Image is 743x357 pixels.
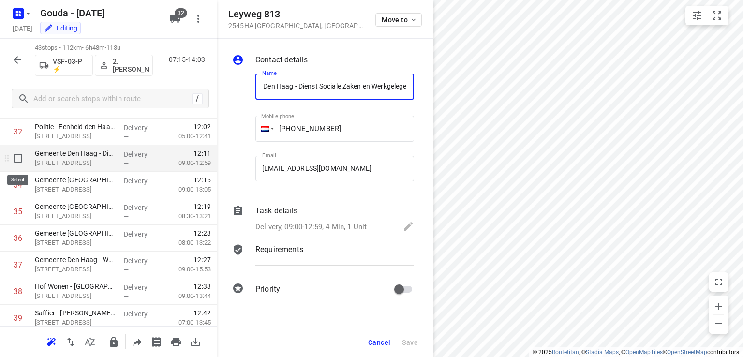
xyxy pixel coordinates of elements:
[42,337,61,346] span: Reoptimize route
[95,55,153,76] button: 2. [PERSON_NAME]
[552,349,579,356] a: Routetitan
[232,244,414,273] div: Requirements
[163,185,211,194] p: 09:00-13:05
[14,313,22,323] div: 39
[35,122,116,132] p: Politie - Eenheid den Haag - Team Beresteinlaan
[35,175,116,185] p: Gemeente Den Haag - DBV IT Basisdiensten(Judy Pawiro)
[124,176,160,186] p: Delivery
[35,158,116,168] p: [STREET_ADDRESS]
[228,22,364,30] p: 2545HA [GEOGRAPHIC_DATA] , [GEOGRAPHIC_DATA]
[667,349,707,356] a: OpenStreetMap
[255,244,303,255] p: Requirements
[80,337,100,346] span: Sort by time window
[35,318,116,327] p: [STREET_ADDRESS]
[255,116,274,142] div: Netherlands: + 31
[163,238,211,248] p: 08:00-13:22
[255,283,280,295] p: Priority
[175,8,187,18] span: 32
[124,319,129,327] span: —
[14,234,22,243] div: 36
[625,349,663,356] a: OpenMapTiles
[124,133,129,140] span: —
[533,349,739,356] li: © 2025 , © , © © contributors
[44,23,77,33] div: You are currently in edit mode.
[35,132,116,141] p: Beresteinlaan 6, Den Haag
[35,265,116,274] p: [STREET_ADDRESS]
[124,160,129,167] span: —
[163,211,211,221] p: 08:30-13:21
[35,44,153,53] p: 43 stops • 112km • 6h48m
[232,54,414,68] div: Contact details
[113,58,149,73] p: 2. [PERSON_NAME]
[402,221,414,232] svg: Edit
[232,205,414,234] div: Task detailsDelivery, 09:00-12:59, 4 Min, 1 Unit
[124,309,160,319] p: Delivery
[35,185,116,194] p: [STREET_ADDRESS]
[255,222,367,233] p: Delivery, 09:00-12:59, 4 Min, 1 Unit
[35,211,116,221] p: [STREET_ADDRESS]
[169,55,209,65] p: 07:15-14:03
[124,229,160,239] p: Delivery
[707,6,727,25] button: Fit zoom
[189,9,208,29] button: More
[165,9,185,29] button: 32
[193,282,211,291] span: 12:33
[375,13,422,27] button: Move to
[124,293,129,300] span: —
[104,332,123,352] button: Lock route
[193,228,211,238] span: 12:23
[368,339,390,346] span: Cancel
[124,149,160,159] p: Delivery
[124,123,160,133] p: Delivery
[128,337,147,346] span: Share route
[35,308,116,318] p: Saffier - De Drie Linden(Mark Kemp)
[9,23,36,34] h5: Project date
[61,337,80,346] span: Reverse route
[104,44,106,51] span: •
[255,205,297,217] p: Task details
[14,207,22,216] div: 35
[255,116,414,142] input: 1 (702) 123-4567
[382,16,417,24] span: Move to
[687,6,707,25] button: Map settings
[14,260,22,269] div: 37
[35,55,93,76] button: VSF-03-P ⚡
[163,291,211,301] p: 09:00-13:44
[36,5,162,21] h5: Rename
[35,282,116,291] p: Hof Wonen - Den Haag(Sabrina de Kruijf)
[163,318,211,327] p: 07:00-13:45
[35,202,116,211] p: Gemeente Den Haag - 8e etage Blok C(Lucia Oedairadjsingh)
[35,149,116,158] p: Gemeente Den Haag - Dienst Sociale Zaken en Werkgelegenheidsprojecten Afdeling Bezwaar(Vivian Win...
[193,149,211,158] span: 12:11
[53,58,89,73] p: VSF-03-P ⚡
[14,180,22,190] div: 34
[35,238,116,248] p: [STREET_ADDRESS]
[14,127,22,136] div: 32
[124,283,160,292] p: Delivery
[35,228,116,238] p: Gemeente Den Haag - afdeling HR(Rachida Ait El Hadj)
[685,6,728,25] div: small contained button group
[35,255,116,265] p: Gemeente Den Haag - WMO Wijkteam Bouwlust(Astrid Bronsgeest)
[193,255,211,265] span: 12:27
[124,239,129,247] span: —
[261,114,294,119] label: Mobile phone
[255,54,308,66] p: Contact details
[228,9,364,20] h5: Leyweg 813
[193,308,211,318] span: 12:42
[124,186,129,193] span: —
[163,132,211,141] p: 05:00-12:41
[586,349,619,356] a: Stadia Maps
[124,213,129,220] span: —
[33,91,192,106] input: Add or search stops within route
[35,291,116,301] p: Loevesteinlaan 627, Den Haag
[193,175,211,185] span: 12:15
[364,334,394,351] button: Cancel
[124,203,160,212] p: Delivery
[106,44,120,51] span: 113u
[147,337,166,346] span: Print shipping labels
[163,265,211,274] p: 09:00-15:53
[192,93,203,104] div: /
[14,287,22,296] div: 38
[124,266,129,273] span: —
[163,158,211,168] p: 09:00-12:59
